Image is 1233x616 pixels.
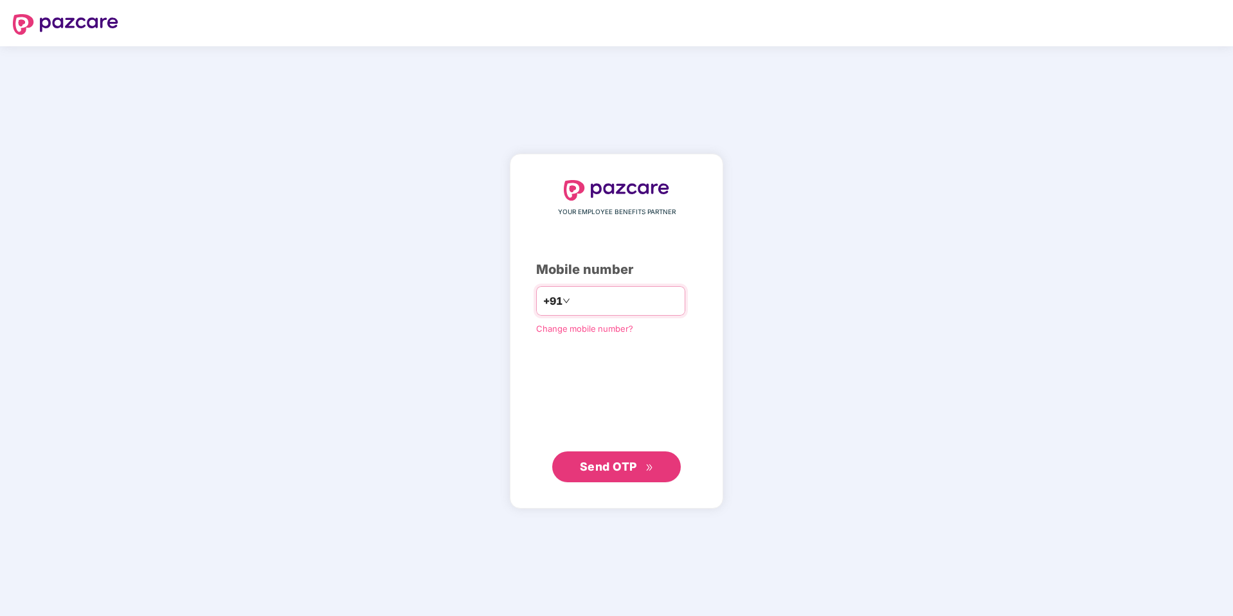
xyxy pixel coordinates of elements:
[552,451,681,482] button: Send OTPdouble-right
[536,323,633,334] a: Change mobile number?
[564,180,669,201] img: logo
[543,293,562,309] span: +91
[562,297,570,305] span: down
[13,14,118,35] img: logo
[580,460,637,473] span: Send OTP
[645,464,654,472] span: double-right
[536,260,697,280] div: Mobile number
[558,207,676,217] span: YOUR EMPLOYEE BENEFITS PARTNER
